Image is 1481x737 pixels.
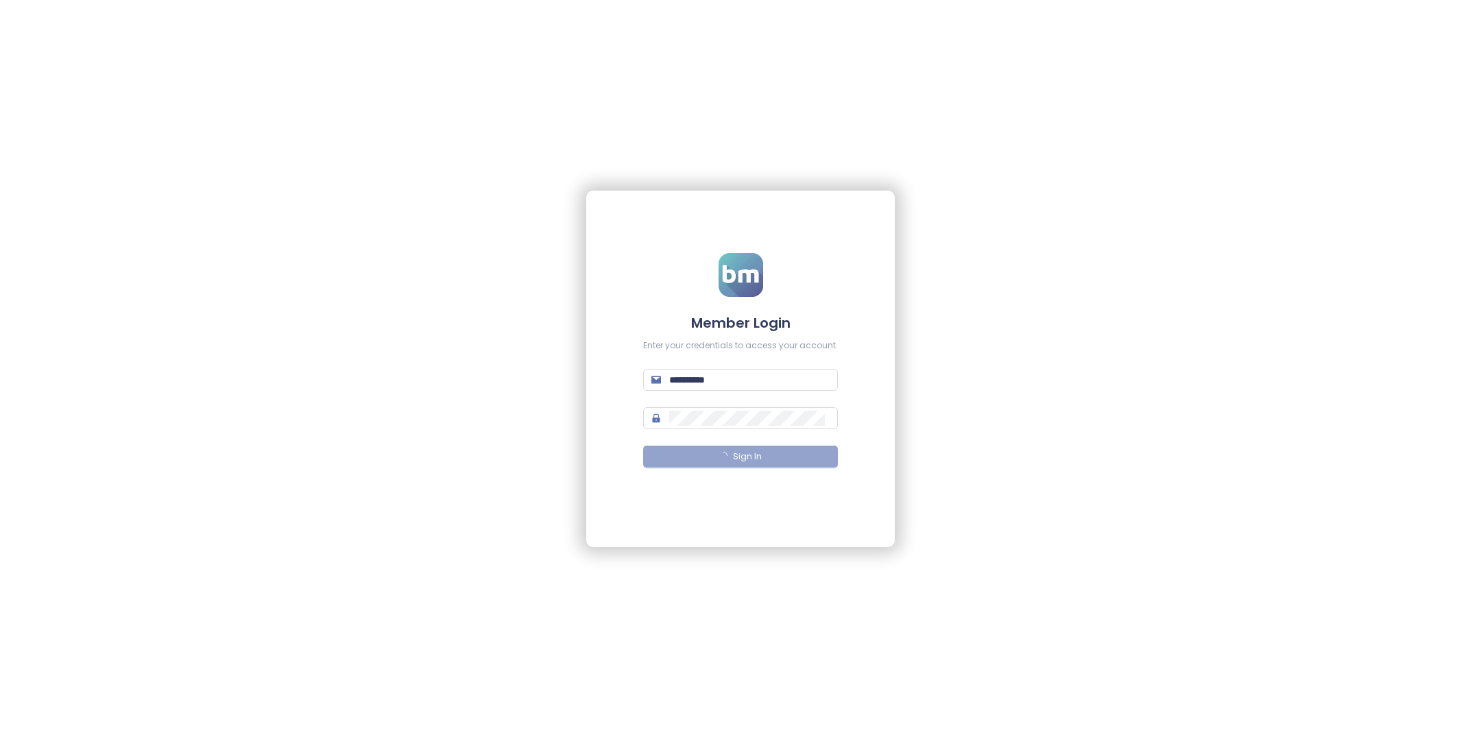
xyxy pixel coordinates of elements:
[718,450,730,462] span: loading
[643,313,838,333] h4: Member Login
[719,253,763,297] img: logo
[651,375,661,385] span: mail
[651,413,661,423] span: lock
[643,446,838,468] button: Sign In
[643,339,838,352] div: Enter your credentials to access your account.
[733,450,762,463] span: Sign In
